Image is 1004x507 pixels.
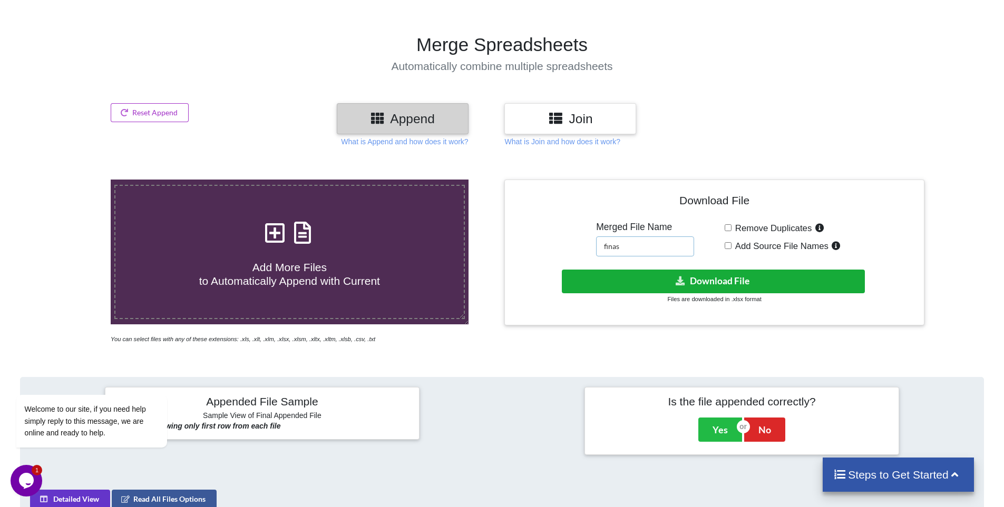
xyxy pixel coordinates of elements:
input: Enter File Name [596,236,694,256]
span: Add More Files to Automatically Append with Current [199,261,380,286]
h6: Sample View of Final Appended File [113,411,412,422]
button: Yes [698,417,742,442]
h3: Append [345,111,461,126]
h4: Steps to Get Started [833,468,963,481]
h4: Appended File Sample [113,395,412,410]
p: What is Join and how does it work? [504,136,620,147]
b: Showing only first row from each file [152,422,281,430]
button: Download File [562,270,865,293]
button: No [744,417,785,442]
button: Reset Append [111,103,189,122]
p: What is Append and how does it work? [341,136,468,147]
span: Remove Duplicates [732,223,812,233]
iframe: chat widget [11,465,44,496]
span: Add Source File Names [732,241,828,251]
iframe: chat widget [11,300,200,460]
h3: Join [512,111,628,126]
h4: Download File [512,187,916,217]
h5: Merged File Name [596,222,694,233]
h4: Is the file appended correctly? [592,395,891,408]
small: Files are downloaded in .xlsx format [667,296,761,302]
i: You can select files with any of these extensions: .xls, .xlt, .xlm, .xlsx, .xlsm, .xltx, .xltm, ... [111,336,375,342]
